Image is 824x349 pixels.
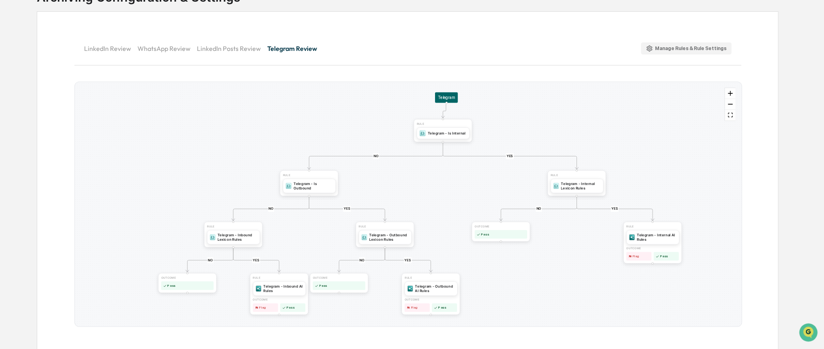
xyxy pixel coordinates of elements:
[385,248,431,272] g: Edge from a4eed702-5323-404f-9353-4c10e9ec8030 to 1cf34b83-c2b5-41cb-be75-1de71867f46a
[218,233,257,242] div: Telegram - Inbound Lexicon Rules
[655,254,659,258] img: Marked as OK
[313,281,365,290] div: Pass
[67,102,100,110] span: Attestations
[309,143,443,169] g: Edge from 9a7d1e25-7819-4ce5-8b09-365f421de355 to 441d0018-078b-4062-b297-960a1e69c34f
[8,17,147,30] p: How can we help?
[471,222,530,242] div: OUTCOMEMarked as OKPass
[263,284,303,293] div: Telegram - Inbound AI Rules
[636,233,676,242] div: Telegram - Internal AI Rules
[725,110,735,121] button: fit view
[233,197,309,221] g: Edge from 441d0018-078b-4062-b297-960a1e69c34f to 79f6464d-1de5-489e-920d-715d8e9e1f3a
[309,197,385,221] g: Edge from 441d0018-078b-4062-b297-960a1e69c34f to a4eed702-5323-404f-9353-4c10e9ec8030
[641,42,731,55] button: Manage Rules & Rule Settings
[253,303,278,312] div: Flag
[646,45,727,53] div: Manage Rules & Rule Settings
[187,248,233,272] g: Edge from 79f6464d-1de5-489e-920d-715d8e9e1f3a to 44aaa9d0-4121-43ec-b63b-4e0c5e95b1a4
[432,303,457,312] div: Pass
[280,170,338,196] div: RULETelegram - Is Outbound
[16,117,51,125] span: Data Lookup
[626,252,651,261] div: Flag
[163,284,167,288] img: Marked as OK
[401,273,460,315] div: RULE OUTCOME
[437,95,455,100] div: Telegram
[280,170,338,196] div: RULE
[414,119,472,142] div: RULETelegram - Is Internal
[137,64,147,74] button: Start new chat
[435,93,458,103] div: Telegram
[16,102,52,110] span: Preclearance
[310,273,368,293] div: OUTCOMEMarked as OKPass
[653,252,678,261] div: Pass
[339,248,385,272] g: Edge from a4eed702-5323-404f-9353-4c10e9ec8030 to d280b73f-608d-4581-a0fa-2cb9f9fbf0a8
[5,99,55,113] a: 🖐️Preclearance
[315,284,318,288] img: Marked as OK
[27,70,102,76] div: We're available if you need us!
[725,88,735,99] button: zoom in
[623,222,681,263] div: RULE OUTCOME
[561,182,600,190] div: Telegram - Internal Lexicon Rules
[798,322,820,344] iframe: Open customer support
[427,131,465,135] div: Telegram - Is Internal
[294,182,333,190] div: Telegram - Is Outbound
[197,39,267,58] button: LinkedIn Posts Review
[404,303,429,312] div: Flag
[8,62,23,76] img: 1746055101610-c473b297-6a78-478c-a979-82029cc54cd1
[310,273,368,293] div: OUTCOME
[475,230,527,238] div: Pass
[471,222,530,242] div: OUTCOME
[84,39,323,58] div: secondary tabs example
[80,137,98,143] span: Pylon
[233,248,279,272] g: Edge from 79f6464d-1de5-489e-920d-715d8e9e1f3a to f8dcfa79-f519-4050-91ba-52e58cb22389
[415,284,454,293] div: Telegram - Outbound AI Rules
[280,303,305,312] div: Pass
[8,103,15,109] div: 🖐️
[407,306,410,309] img: Flagged as Issue
[84,39,137,58] button: LinkedIn Review
[204,222,262,248] div: RULE
[443,143,577,169] g: Edge from 9a7d1e25-7819-4ce5-8b09-365f421de355 to 09697a2e-9d26-4891-8f4e-c40e55fca672
[137,39,197,58] button: WhatsApp Review
[8,118,15,124] div: 🔎
[27,62,133,70] div: Start new chat
[250,273,308,315] div: RULE OUTCOME
[5,114,54,128] a: 🔎Data Lookup
[547,170,606,196] div: RULE
[501,197,577,221] g: Edge from 09697a2e-9d26-4891-8f4e-c40e55fca672 to 67d68c1f-24b7-4a94-93db-73b38add28fe
[369,233,409,242] div: Telegram - Outbound Lexicon Rules
[250,273,308,315] div: RULETelegram - Inbound AI RulesOUTCOMEFlagged as IssueFlagMarked as OKPass
[59,103,65,109] div: 🗄️
[414,119,472,142] div: RULE
[356,222,414,248] div: RULETelegram - Outbound Lexicon Rules
[577,197,653,221] g: Edge from 09697a2e-9d26-4891-8f4e-c40e55fca672 to 9c369c47-97e9-41f8-81c6-ee30b4d917f3
[547,170,606,196] div: RULETelegram - Internal Lexicon Rules
[434,306,437,309] img: Marked as OK
[623,222,681,263] div: RULETelegram - Internal AI RulesOUTCOMEFlagged as IssueFlagMarked as OKPass
[443,104,446,118] g: Edge from parent-node to 9a7d1e25-7819-4ce5-8b09-365f421de355
[267,39,323,58] button: Telegram Review
[282,306,285,309] img: Marked as OK
[158,273,216,293] div: OUTCOMEMarked as OKPass
[161,281,213,290] div: Pass
[477,233,480,236] img: Marked as OK
[158,273,216,293] div: OUTCOME
[255,306,258,309] img: Flagged as Issue
[55,99,104,113] a: 🗄️Attestations
[725,99,735,110] button: zoom out
[401,273,460,315] div: RULETelegram - Outbound AI RulesOUTCOMEFlagged as IssueFlagMarked as OKPass
[57,137,98,143] a: Powered byPylon
[356,222,414,248] div: RULE
[204,222,262,248] div: RULETelegram - Inbound Lexicon Rules
[628,254,632,258] img: Flagged as Issue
